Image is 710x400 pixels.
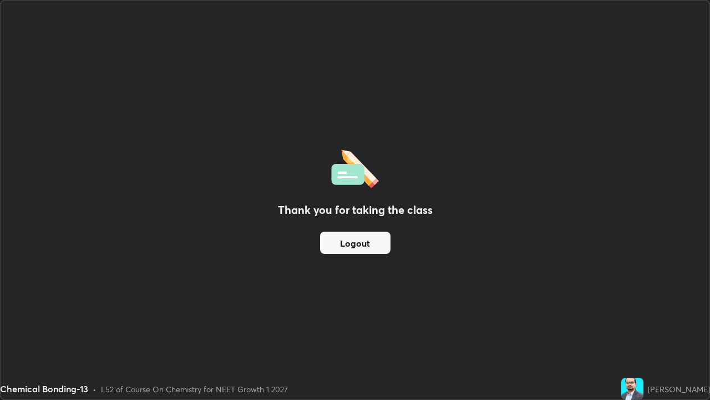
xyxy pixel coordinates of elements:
div: • [93,383,97,395]
div: [PERSON_NAME] [648,383,710,395]
div: L52 of Course On Chemistry for NEET Growth 1 2027 [101,383,288,395]
h2: Thank you for taking the class [278,202,433,218]
button: Logout [320,232,390,254]
img: offlineFeedback.1438e8b3.svg [331,146,379,188]
img: 575f463803b64d1597248aa6fa768815.jpg [621,378,643,400]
